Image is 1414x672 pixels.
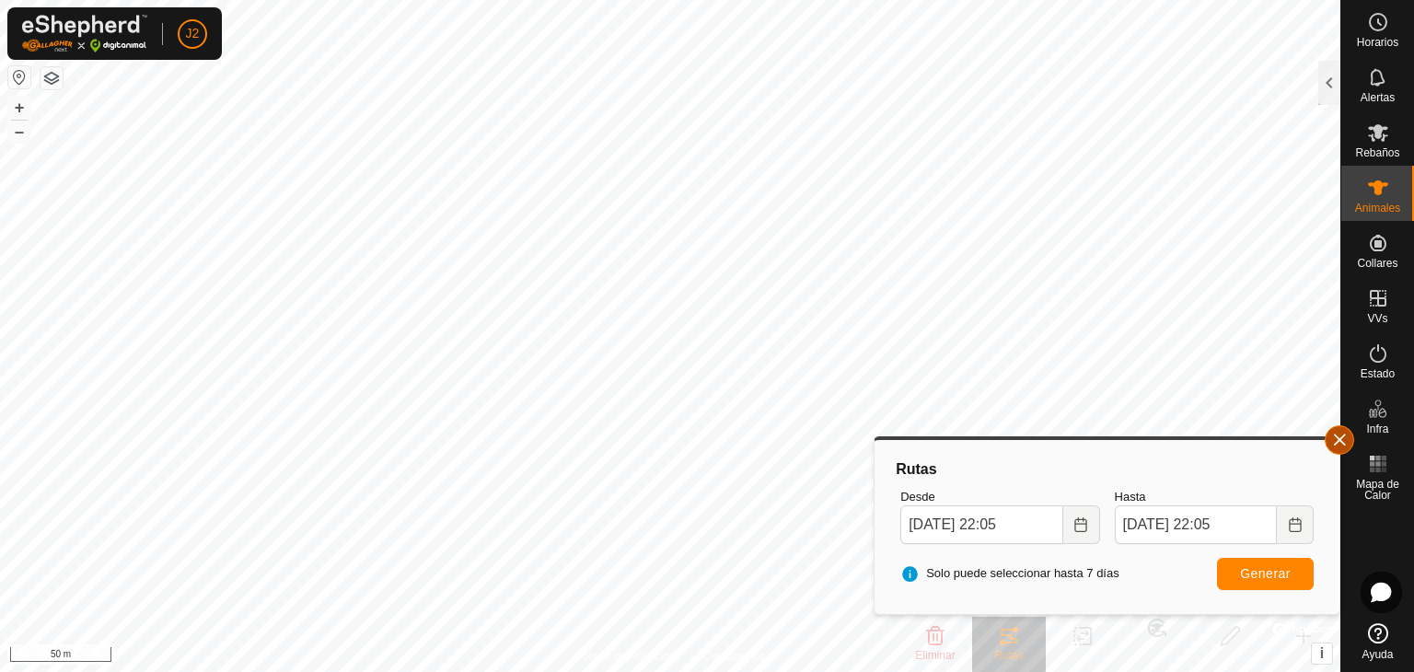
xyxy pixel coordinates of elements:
[1355,147,1399,158] span: Rebaños
[893,458,1321,481] div: Rutas
[8,66,30,88] button: Restablecer Mapa
[1320,645,1324,661] span: i
[1240,566,1291,581] span: Generar
[1361,368,1395,379] span: Estado
[8,121,30,143] button: –
[1361,92,1395,103] span: Alertas
[1063,505,1100,544] button: Choose Date
[575,648,681,665] a: Política de Privacidad
[1217,558,1314,590] button: Generar
[900,488,1099,506] label: Desde
[1355,203,1400,214] span: Animales
[41,67,63,89] button: Capas del Mapa
[1341,616,1414,667] a: Ayuda
[186,24,200,43] span: J2
[900,564,1119,583] span: Solo puede seleccionar hasta 7 días
[1362,649,1394,660] span: Ayuda
[22,15,147,52] img: Logo Gallagher
[1357,37,1398,48] span: Horarios
[1357,258,1397,269] span: Collares
[1312,643,1332,664] button: i
[8,97,30,119] button: +
[1367,313,1387,324] span: VVs
[1346,479,1409,501] span: Mapa de Calor
[1277,505,1314,544] button: Choose Date
[1366,423,1388,434] span: Infra
[703,648,765,665] a: Contáctenos
[1115,488,1314,506] label: Hasta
